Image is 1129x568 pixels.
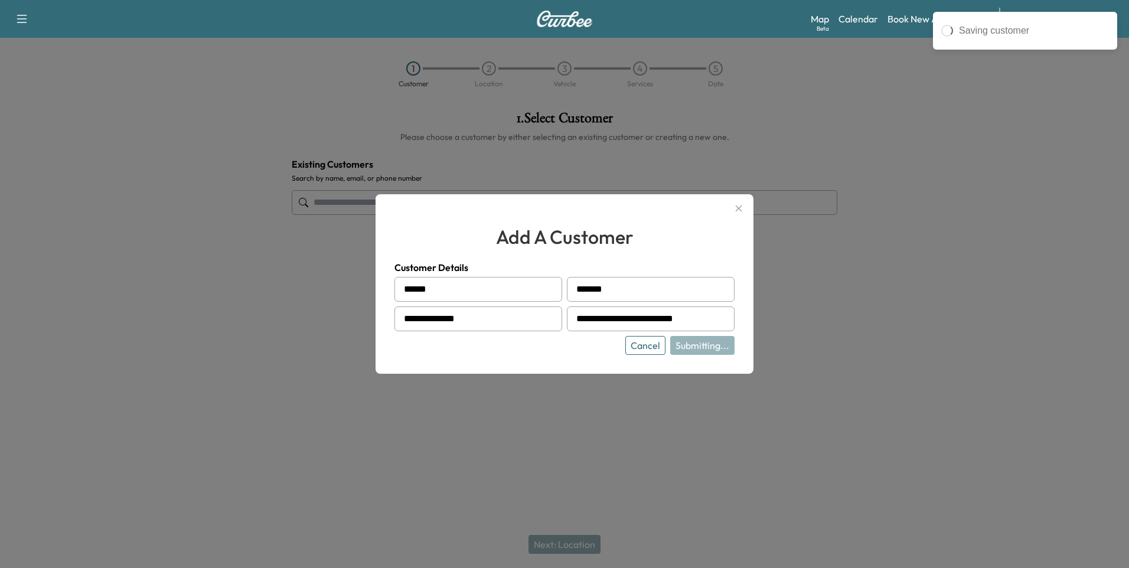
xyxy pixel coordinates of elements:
h2: add a customer [394,223,735,251]
div: Saving customer [959,24,1109,38]
div: Beta [817,24,829,33]
img: Curbee Logo [536,11,593,27]
button: Cancel [625,336,665,355]
a: Book New Appointment [887,12,987,26]
a: Calendar [838,12,878,26]
a: MapBeta [811,12,829,26]
h4: Customer Details [394,260,735,275]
